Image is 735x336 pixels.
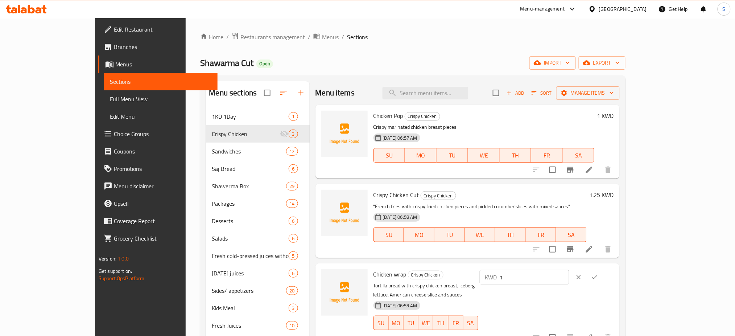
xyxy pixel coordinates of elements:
span: SA [466,318,475,328]
span: Crispy Chicken Cut [373,189,419,200]
div: Fresh Juices10 [206,317,309,334]
p: Tortilla bread with crispy chicken breast, iceberg lettuce, American cheese slice and sauces [373,281,478,299]
div: Sandwiches12 [206,143,309,160]
span: Menu disclaimer [114,182,212,190]
div: Open [256,60,273,68]
div: items [289,130,298,138]
span: Upsell [114,199,212,208]
span: Packages [212,199,286,208]
span: Edit Restaurant [114,25,212,34]
span: Select to update [545,162,560,177]
span: Fresh Juices [212,321,286,330]
div: items [289,112,298,121]
h6: 1.25 KWD [590,190,614,200]
span: export [585,58,620,67]
div: Fresh cold-pressed juices without sugar5 [206,247,309,265]
span: SU [377,318,386,328]
div: items [286,321,298,330]
span: [DATE] 06:57 AM [380,135,420,142]
span: Menus [115,60,212,69]
span: Desserts [212,217,289,225]
span: Version: [99,254,116,263]
button: clear [571,269,587,285]
span: Salads [212,234,289,243]
a: Choice Groups [98,125,218,143]
button: TU [404,316,418,330]
span: Promotions [114,164,212,173]
button: Sort [530,87,553,99]
button: SA [563,148,594,163]
span: TU [437,230,462,240]
div: Sides/ appetizers [212,286,286,295]
div: Saj Bread6 [206,160,309,177]
span: Manage items [562,89,614,98]
span: Crispy Chicken [405,112,440,120]
span: Fresh cold-pressed juices without sugar [212,251,289,260]
button: FR [526,228,556,242]
a: Menus [313,32,339,42]
span: S [723,5,726,13]
button: MO [389,316,404,330]
li: / [226,33,229,41]
span: Sort items [527,87,556,99]
a: Promotions [98,160,218,177]
div: Crispy Chicken3 [206,125,309,143]
span: [DATE] 06:59 AM [380,302,420,309]
span: 1 [289,113,297,120]
span: Sort [532,89,552,97]
a: Edit menu item [585,245,594,254]
button: Manage items [556,86,620,100]
div: [DATE] juices6 [206,265,309,282]
span: SA [559,230,584,240]
div: Salads6 [206,230,309,247]
button: SA [556,228,587,242]
span: [DATE] juices [212,269,289,278]
input: Please enter price [500,270,569,284]
button: TH [433,316,448,330]
div: items [286,147,298,156]
button: TH [495,228,526,242]
span: Full Menu View [110,95,212,103]
span: 6 [289,270,297,277]
a: Branches [98,38,218,56]
p: KWD [485,273,497,282]
span: Select all sections [260,85,275,101]
a: Edit menu item [585,165,594,174]
span: Menus [322,33,339,41]
span: SA [566,150,591,161]
button: Branch-specific-item [562,161,579,179]
div: 1KD 1Day1 [206,108,309,125]
h2: Menu items [315,87,355,98]
div: Crispy Chicken [421,191,456,200]
button: Add section [292,84,310,102]
span: Select section [488,85,504,101]
span: Sort sections [275,84,292,102]
li: / [342,33,344,41]
span: Kids Meal [212,304,289,312]
a: Edit Menu [104,108,218,125]
input: search [383,87,468,99]
span: SU [377,230,401,240]
div: Kids Meal3 [206,299,309,317]
span: Crispy Chicken [212,130,280,138]
span: 6 [289,218,297,225]
a: Restaurants management [232,32,305,42]
span: Shawerma Box [212,182,286,190]
button: TU [437,148,468,163]
span: 1KD 1Day [212,112,289,121]
button: SU [373,228,404,242]
p: "French fries with crispy fried chicken pieces and pickled cucumber slices with mixed sauces" [373,202,587,211]
div: Sandwiches [212,147,286,156]
a: Coverage Report [98,212,218,230]
button: delete [599,161,617,179]
div: items [286,182,298,190]
span: Crispy Chicken [408,271,443,279]
button: Add [504,87,527,99]
li: / [308,33,310,41]
span: Open [256,61,273,67]
span: WE [471,150,497,161]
